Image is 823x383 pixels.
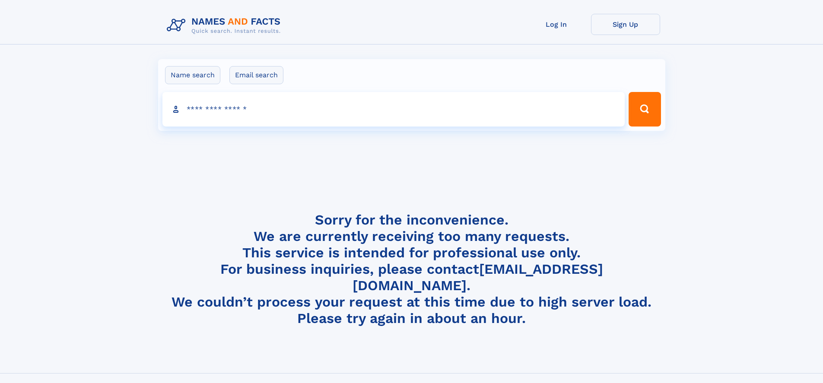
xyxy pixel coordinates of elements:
[591,14,660,35] a: Sign Up
[522,14,591,35] a: Log In
[163,14,288,37] img: Logo Names and Facts
[629,92,661,127] button: Search Button
[353,261,603,294] a: [EMAIL_ADDRESS][DOMAIN_NAME]
[165,66,220,84] label: Name search
[229,66,283,84] label: Email search
[163,212,660,327] h4: Sorry for the inconvenience. We are currently receiving too many requests. This service is intend...
[162,92,625,127] input: search input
